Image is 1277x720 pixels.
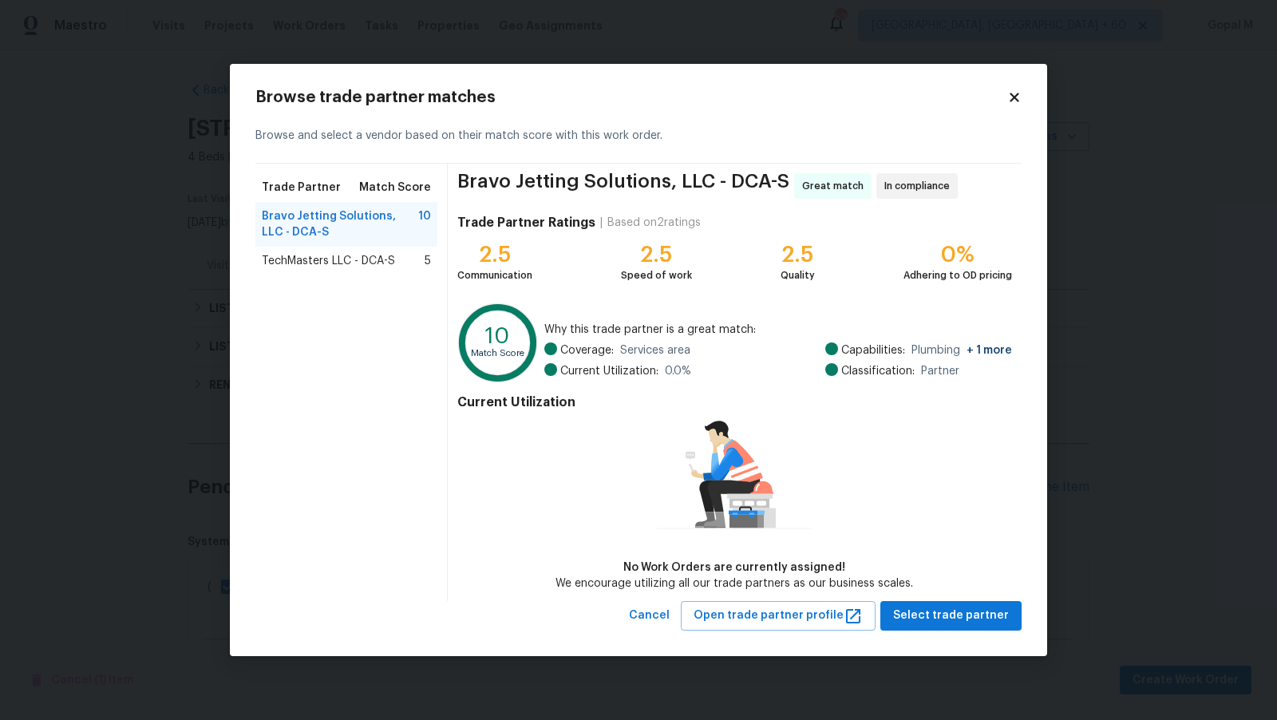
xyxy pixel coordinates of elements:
text: Match Score [471,350,524,358]
span: TechMasters LLC - DCA-S [262,253,395,269]
span: Open trade partner profile [694,606,863,626]
span: Bravo Jetting Solutions, LLC - DCA-S [262,208,418,240]
button: Select trade partner [880,601,1022,631]
div: Adhering to OD pricing [903,267,1012,283]
span: Current Utilization: [560,363,658,379]
span: Coverage: [560,342,614,358]
h4: Trade Partner Ratings [457,215,595,231]
span: Trade Partner [262,180,341,196]
div: No Work Orders are currently assigned! [555,560,913,576]
span: Cancel [629,606,670,626]
div: 0% [903,247,1012,263]
span: 10 [418,208,431,240]
div: We encourage utilizing all our trade partners as our business scales. [555,576,913,591]
button: Open trade partner profile [681,601,876,631]
div: Speed of work [621,267,692,283]
span: Capabilities: [841,342,905,358]
button: Cancel [623,601,676,631]
span: 5 [425,253,431,269]
div: Quality [781,267,815,283]
span: Services area [620,342,690,358]
span: 0.0 % [665,363,691,379]
div: Based on 2 ratings [607,215,701,231]
div: Browse and select a vendor based on their match score with this work order. [255,109,1022,164]
span: Partner [921,363,959,379]
text: 10 [485,325,510,347]
span: Classification: [841,363,915,379]
div: 2.5 [621,247,692,263]
div: 2.5 [457,247,532,263]
span: In compliance [884,178,956,194]
span: Select trade partner [893,606,1009,626]
span: Plumbing [911,342,1012,358]
span: Why this trade partner is a great match: [544,322,1012,338]
div: | [595,215,607,231]
span: Bravo Jetting Solutions, LLC - DCA-S [457,173,789,199]
span: Great match [802,178,870,194]
div: Communication [457,267,532,283]
h4: Current Utilization [457,394,1012,410]
h2: Browse trade partner matches [255,89,1007,105]
span: Match Score [359,180,431,196]
div: 2.5 [781,247,815,263]
span: + 1 more [967,345,1012,356]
